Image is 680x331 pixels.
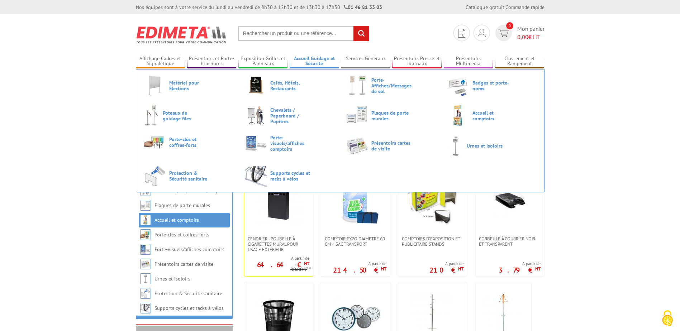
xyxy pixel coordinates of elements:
a: Porte-clés et coffres-forts [154,231,209,238]
sup: HT [458,266,463,272]
img: Comptoir Expo diametre 60 cm + Sac transport [331,175,381,225]
span: Comptoirs d'exposition et publicitaire stands [402,236,463,247]
a: Urnes et isoloirs [154,275,190,282]
span: A partir de [333,261,386,267]
a: Badges et porte-noms [447,75,537,97]
img: Supports cycles et racks à vélos [245,165,267,187]
a: Présentoirs cartes de visite [154,261,213,267]
button: Cookies (fenêtre modale) [655,307,680,331]
span: Badges et porte-noms [472,80,515,91]
a: devis rapide 0 Mon panier 0,00€ HT [494,25,545,41]
a: Catalogue gratuit [466,4,504,10]
a: Plaques de porte murales [346,105,436,127]
img: Protection & Sécurité sanitaire [140,288,151,299]
a: Supports cycles et racks à vélos [154,305,224,311]
a: Porte-clés et coffres-forts [144,135,233,149]
a: Poteaux de guidage files [144,105,233,127]
span: CENDRIER - POUBELLE À CIGARETTES MURAL POUR USAGE EXTÉRIEUR [248,236,309,252]
span: Protection & Sécurité sanitaire [169,170,212,182]
img: Porte-visuels/affiches comptoirs [140,244,151,255]
span: Chevalets / Paperboard / Pupitres [270,107,313,124]
img: Porte-clés et coffres-forts [140,229,151,240]
a: Cafés, Hôtels, Restaurants [245,75,334,97]
a: Présentoirs et Porte-brochures [187,56,237,67]
img: Cookies (fenêtre modale) [658,310,676,327]
a: Présentoirs Multimédia [444,56,493,67]
a: Commande rapide [505,4,545,10]
span: Plaques de porte murales [371,110,414,121]
a: Affichage Cadres et Signalétique [136,56,185,67]
img: Corbeille à courrier noir et transparent [485,175,535,225]
a: CENDRIER - POUBELLE À CIGARETTES MURAL POUR USAGE EXTÉRIEUR [244,236,313,252]
img: Porte-clés et coffres-forts [144,135,166,149]
a: Exposition Grilles et Panneaux [238,56,288,67]
span: Supports cycles et racks à vélos [270,170,313,182]
a: Porte-visuels/affiches comptoirs [245,135,334,152]
img: devis rapide [498,29,509,37]
span: 0 [506,22,513,29]
img: Présentoirs cartes de visite [140,259,151,269]
a: Protection & Sécurité sanitaire [144,165,233,187]
a: Accueil et comptoirs [447,105,537,127]
p: 210 € [429,268,463,272]
span: Urnes et isoloirs [467,143,510,149]
a: Supports cycles et racks à vélos [245,165,334,187]
span: Porte-clés et coffres-forts [169,136,212,148]
a: Comptoirs d'exposition et publicitaire stands [398,236,467,247]
img: Plaques de porte murales [346,105,368,127]
p: 3.79 € [499,268,541,272]
img: Présentoirs cartes de visite [346,135,368,157]
span: A partir de [244,255,309,261]
a: Porte-Affiches/Messages de sol [346,75,436,97]
span: Cafés, Hôtels, Restaurants [270,80,313,91]
a: Comptoir Expo diametre 60 cm + Sac transport [321,236,390,247]
span: A partir de [429,261,463,267]
sup: HT [304,260,309,267]
a: Accueil et comptoirs [154,217,199,223]
img: Matériel pour Élections [144,75,166,97]
img: Accueil et comptoirs [447,105,469,127]
img: devis rapide [458,29,465,38]
span: Accueil et comptoirs [472,110,515,121]
img: Supports cycles et racks à vélos [140,303,151,313]
span: Porte-visuels/affiches comptoirs [270,135,313,152]
span: Présentoirs cartes de visite [371,140,414,152]
img: devis rapide [478,29,486,37]
img: Badges et porte-noms [447,75,469,97]
span: A partir de [499,261,541,267]
span: Poteaux de guidage files [163,110,206,121]
a: Chevalets / Paperboard / Pupitres [245,105,334,127]
img: Comptoirs d'exposition et publicitaire stands [408,175,458,225]
p: 214.50 € [333,268,386,272]
a: Porte-visuels/affiches comptoirs [154,246,224,253]
input: Rechercher un produit ou une référence... [238,26,369,41]
span: Matériel pour Élections [169,80,212,91]
sup: HT [535,266,541,272]
img: Porte-visuels/affiches comptoirs [245,135,267,152]
span: Porte-Affiches/Messages de sol [371,77,414,94]
a: Urnes et isoloirs [447,135,537,157]
img: Chevalets / Paperboard / Pupitres [245,105,267,127]
img: CENDRIER - POUBELLE À CIGARETTES MURAL POUR USAGE EXTÉRIEUR [253,175,304,225]
img: Plaques de porte murales [140,200,151,211]
p: 80.80 € [290,267,312,272]
sup: HT [381,266,386,272]
img: Urnes et isoloirs [140,273,151,284]
a: Matériel pour Élections [144,75,233,97]
img: Protection & Sécurité sanitaire [144,165,166,187]
a: Corbeille à courrier noir et transparent [475,236,544,247]
a: Accueil Guidage et Sécurité [290,56,339,67]
span: Corbeille à courrier noir et transparent [479,236,541,247]
span: € HT [517,33,545,41]
a: Services Généraux [341,56,390,67]
span: Mon panier [517,25,545,41]
img: Cafés, Hôtels, Restaurants [245,75,267,97]
a: Classement et Rangement [495,56,545,67]
p: 64.64 € [257,263,309,267]
a: Protection & Sécurité sanitaire [154,290,222,297]
img: Accueil et comptoirs [140,215,151,225]
strong: 01 46 81 33 03 [344,4,382,10]
input: rechercher [353,26,369,41]
img: Edimeta [136,21,227,48]
a: Présentoirs cartes de visite [346,135,436,157]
